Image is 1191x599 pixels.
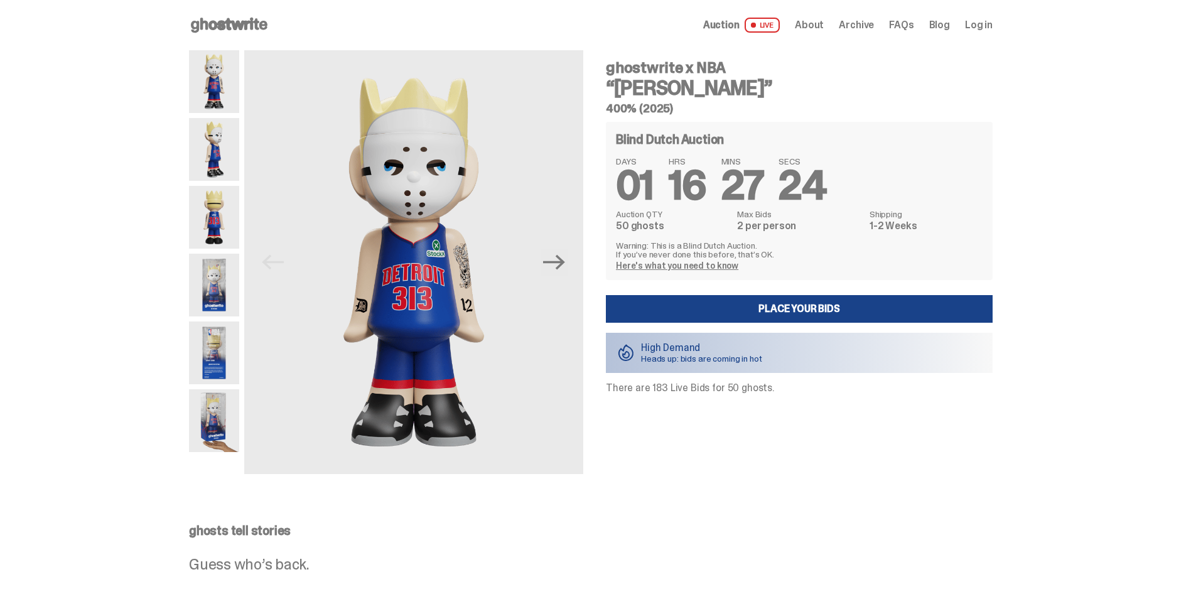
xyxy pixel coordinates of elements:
[745,18,780,33] span: LIVE
[616,260,738,271] a: Here's what you need to know
[669,157,706,166] span: HRS
[541,249,568,276] button: Next
[189,524,993,537] p: ghosts tell stories
[189,321,239,384] img: Eminem_NBA_400_13.png
[606,60,993,75] h4: ghostwrite x NBA
[616,159,654,212] span: 01
[779,157,826,166] span: SECS
[189,389,239,452] img: eminem%20scale.png
[189,50,239,113] img: Copy%20of%20Eminem_NBA_400_1.png
[870,210,983,219] dt: Shipping
[606,383,993,393] p: There are 183 Live Bids for 50 ghosts.
[616,241,983,259] p: Warning: This is a Blind Dutch Auction. If you’ve never done this before, that’s OK.
[721,157,764,166] span: MINS
[616,221,730,231] dd: 50 ghosts
[929,20,950,30] a: Blog
[616,157,654,166] span: DAYS
[965,20,993,30] a: Log in
[721,159,764,212] span: 27
[189,254,239,316] img: Eminem_NBA_400_12.png
[641,354,762,363] p: Heads up: bids are coming in hot
[189,186,239,249] img: Copy%20of%20Eminem_NBA_400_6.png
[779,159,826,212] span: 24
[616,133,724,146] h4: Blind Dutch Auction
[870,221,983,231] dd: 1-2 Weeks
[737,221,862,231] dd: 2 per person
[703,18,780,33] a: Auction LIVE
[669,159,706,212] span: 16
[606,103,993,114] h5: 400% (2025)
[703,20,740,30] span: Auction
[616,210,730,219] dt: Auction QTY
[606,78,993,98] h3: “[PERSON_NAME]”
[795,20,824,30] a: About
[889,20,913,30] a: FAQs
[189,118,239,181] img: Copy%20of%20Eminem_NBA_400_3.png
[606,295,993,323] a: Place your Bids
[641,343,762,353] p: High Demand
[244,50,583,474] img: Copy%20of%20Eminem_NBA_400_1.png
[839,20,874,30] a: Archive
[737,210,862,219] dt: Max Bids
